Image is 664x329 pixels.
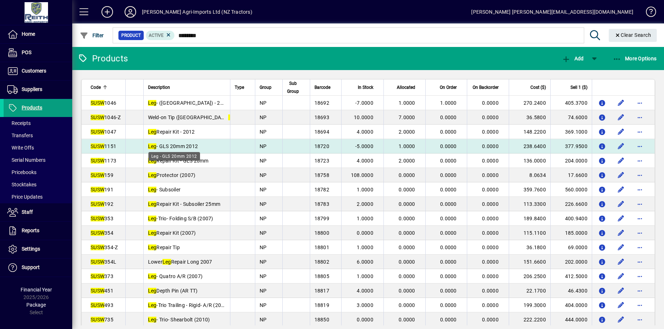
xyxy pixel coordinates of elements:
span: 159 [91,172,113,178]
span: - Quatro A/R (2007) [148,273,203,279]
span: 18802 [314,259,329,265]
span: 0.0000 [440,201,457,207]
button: Filter [78,29,106,42]
span: 18799 [314,216,329,221]
td: 199.3000 [509,298,550,312]
button: Add [96,5,119,18]
button: Edit [615,155,627,166]
em: Leg [148,230,157,236]
button: Edit [615,126,627,138]
span: 18692 [314,100,329,106]
span: 0.0000 [482,244,499,250]
td: 270.2400 [509,96,550,110]
span: 192 [91,201,113,207]
button: More options [634,97,646,109]
span: Package [26,302,46,308]
span: 4.0000 [357,288,373,294]
button: More options [634,270,646,282]
span: Products [22,105,42,111]
button: Edit [615,213,627,224]
em: SUSW [91,273,104,279]
span: Sub Group [287,79,299,95]
td: 36.5800 [509,110,550,125]
span: -Trio Trailing - Rigid- A/R (2007) [148,302,229,308]
td: 222.2200 [509,312,550,327]
a: Customers [4,62,72,80]
td: 113.3300 [509,197,550,211]
span: 18819 [314,302,329,308]
span: Suppliers [22,86,42,92]
em: SUSW [91,172,104,178]
td: 22.1700 [509,283,550,298]
span: 1046-Z [91,114,121,120]
button: Edit [615,270,627,282]
span: Weld-on Tip ([GEOGRAPHIC_DATA] ) [148,114,239,120]
span: Clear Search [615,32,651,38]
button: More options [634,285,646,296]
em: SUSW [91,317,104,322]
span: 0.0000 [440,273,457,279]
span: 1151 [91,143,116,149]
span: 0.0000 [440,244,457,250]
span: 1.0000 [357,216,373,221]
span: 0.0000 [440,259,457,265]
span: Lower Repair Long 2007 [148,259,212,265]
span: 0.0000 [482,216,499,221]
span: 0.0000 [482,114,499,120]
span: 0.0000 [399,302,415,308]
div: On Order [430,83,463,91]
span: Receipts [7,120,31,126]
span: 18782 [314,187,329,192]
button: Edit [615,314,627,325]
span: 0.0000 [440,216,457,221]
span: 0.0000 [482,259,499,265]
span: 354L [91,259,116,265]
span: NP [260,129,267,135]
span: 0.0000 [399,273,415,279]
span: 18800 [314,230,329,236]
span: 1.0000 [357,273,373,279]
span: 0.0000 [482,273,499,279]
button: Profile [119,5,142,18]
span: Type [235,83,244,91]
em: Leg [148,273,157,279]
em: SUSW [91,302,104,308]
span: 0.0000 [482,187,499,192]
span: 1047 [91,129,116,135]
span: 0.0000 [357,230,373,236]
a: Price Updates [4,191,72,203]
td: 377.9500 [550,139,592,153]
span: Customers [22,68,46,74]
button: More options [634,213,646,224]
span: 4.0000 [357,158,373,164]
span: Staff [22,209,33,215]
a: Transfers [4,129,72,142]
em: Leg [148,216,157,221]
span: 18694 [314,129,329,135]
span: 18805 [314,273,329,279]
span: 18801 [314,244,329,250]
span: 493 [91,302,113,308]
span: 0.0000 [440,114,457,120]
span: Sell 1 ($) [570,83,587,91]
span: 0.0000 [357,317,373,322]
span: - Subsoiler [148,187,181,192]
span: Group [260,83,272,91]
button: Edit [615,140,627,152]
span: Cost ($) [530,83,546,91]
div: Type [235,83,251,91]
div: Leg - GLS 20mm 2012 [148,152,200,161]
mat-chip: Activation Status: Active [146,31,175,40]
span: 0.0000 [399,244,415,250]
span: Allocated [397,83,415,91]
button: More options [634,242,646,253]
td: 151.6600 [509,255,550,269]
span: 0.0000 [482,158,499,164]
a: Stocktakes [4,178,72,191]
span: 735 [91,317,113,322]
span: 2.0000 [399,129,415,135]
span: 18693 [314,114,329,120]
span: NP [260,244,267,250]
button: More options [634,155,646,166]
td: 206.2500 [509,269,550,283]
